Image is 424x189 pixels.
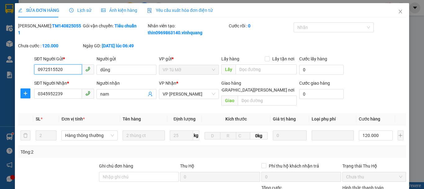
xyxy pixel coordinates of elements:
div: SĐT Người Gửi [34,55,94,62]
span: kg [193,130,199,140]
input: D [205,132,220,139]
input: Cước lấy hàng [299,65,344,75]
div: Cước rồi : [229,22,292,29]
span: Thu Hộ [180,163,194,168]
div: SĐT Người Nhận [34,80,94,87]
span: SL [36,116,41,121]
input: C [236,132,250,139]
span: SỬA ĐƠN HÀNG [18,8,59,13]
span: VP Nhận [159,81,176,86]
span: Tên hàng [123,116,141,121]
span: 0kg [250,132,268,139]
div: Tổng: 2 [20,149,164,155]
span: Cước hàng [359,116,380,121]
span: plus [21,91,30,96]
b: thin0969863140.vinhquang [148,30,202,35]
span: Chưa thu [346,172,402,182]
label: Cước giao hàng [299,81,330,86]
span: Giao hàng [221,81,241,86]
span: user-add [148,92,153,97]
span: Lấy hàng [221,56,239,61]
span: phone [85,67,90,72]
span: Kích thước [225,116,247,121]
span: picture [101,8,106,12]
input: R [220,132,236,139]
span: Lấy tận nơi [270,55,297,62]
input: Dọc đường [238,96,297,106]
div: Người gửi [97,55,156,62]
b: 120.000 [42,43,58,48]
span: phone [85,91,90,96]
span: Yêu cầu xuất hóa đơn điện tử [147,8,213,13]
b: Tiêu chuẩn [115,23,137,28]
input: 0 [273,130,307,140]
span: Giao [221,96,238,106]
b: 0 [248,23,250,28]
div: Nhân viên tạo: [148,22,228,36]
button: delete [20,130,30,140]
th: Loại phụ phí [309,113,356,125]
div: VP gửi [159,55,219,62]
span: Ảnh kiện hàng [101,8,137,13]
input: VD: Bàn, Ghế [123,130,165,140]
input: Ghi chú đơn hàng [99,172,179,182]
div: Trạng thái Thu Hộ [342,163,406,169]
span: close [398,9,403,14]
span: Định lượng [174,116,196,121]
div: Ngày GD: [83,42,147,49]
span: Hàng thông thường [65,131,114,140]
input: Dọc đường [236,64,297,74]
img: icon [147,8,152,13]
button: plus [398,130,404,140]
b: [DATE] lúc 06:49 [102,43,134,48]
button: Close [392,3,409,21]
span: Đơn vị tính [61,116,85,121]
div: Gói vận chuyển: [83,22,147,29]
input: Cước giao hàng [299,89,344,99]
span: Phí thu hộ khách nhận trả [266,163,322,169]
span: Giá trị hàng [273,116,296,121]
span: VP LÊ HỒNG PHONG [163,89,215,99]
span: edit [18,8,22,12]
span: clock-circle [69,8,74,12]
label: Cước lấy hàng [299,56,327,61]
div: [PERSON_NAME]: [18,22,82,36]
span: Lấy [221,64,236,74]
label: Ghi chú đơn hàng [99,163,133,168]
button: plus [20,88,30,98]
div: Người nhận [97,80,156,87]
span: [GEOGRAPHIC_DATA][PERSON_NAME] nơi [210,87,297,93]
span: VP Tú Mỡ [163,65,215,74]
span: Lịch sử [69,8,91,13]
div: Chưa cước : [18,42,82,49]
